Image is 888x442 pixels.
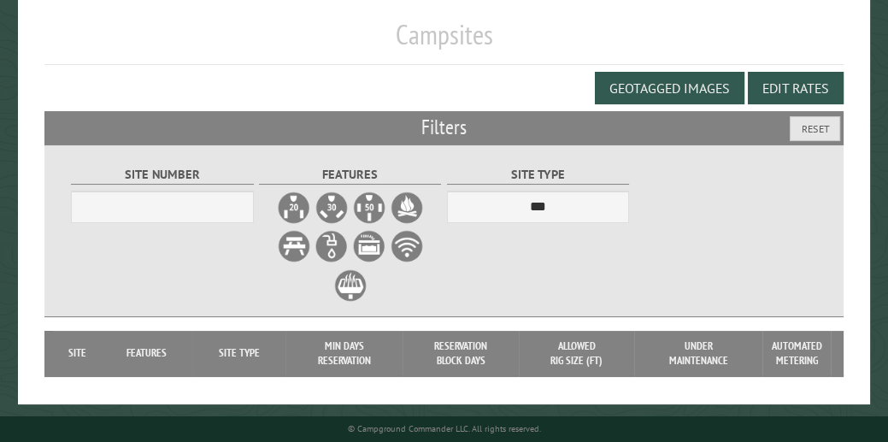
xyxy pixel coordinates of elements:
[315,191,349,225] label: 30A Electrical Hookup
[277,229,311,263] label: Picnic Table
[634,331,762,376] th: Under Maintenance
[71,165,253,185] label: Site Number
[595,72,744,104] button: Geotagged Images
[447,165,629,185] label: Site Type
[53,331,101,376] th: Site
[519,331,634,376] th: Allowed Rig Size (ft)
[348,423,541,434] small: © Campground Commander LLC. All rights reserved.
[315,229,349,263] label: Water Hookup
[44,18,844,65] h1: Campsites
[390,229,424,263] label: WiFi Service
[277,191,311,225] label: 20A Electrical Hookup
[192,331,285,376] th: Site Type
[403,331,520,376] th: Reservation Block Days
[333,268,368,303] label: Grill
[748,72,844,104] button: Edit Rates
[352,229,386,263] label: Sewer Hookup
[790,116,840,141] button: Reset
[390,191,424,225] label: Firepit
[285,331,403,376] th: Min Days Reservation
[44,111,844,144] h2: Filters
[259,165,441,185] label: Features
[101,331,192,376] th: Features
[762,331,831,376] th: Automated metering
[352,191,386,225] label: 50A Electrical Hookup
